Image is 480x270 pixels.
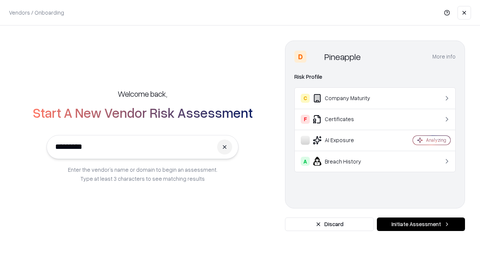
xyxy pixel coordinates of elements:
[301,136,390,145] div: AI Exposure
[285,217,374,231] button: Discard
[301,157,390,166] div: Breach History
[301,115,390,124] div: Certificates
[118,88,167,99] h5: Welcome back,
[426,137,446,143] div: Analyzing
[301,94,390,103] div: Company Maturity
[33,105,253,120] h2: Start A New Vendor Risk Assessment
[377,217,465,231] button: Initiate Assessment
[432,50,456,63] button: More info
[324,51,361,63] div: Pineapple
[294,51,306,63] div: D
[301,157,310,166] div: A
[301,94,310,103] div: C
[294,72,456,81] div: Risk Profile
[309,51,321,63] img: Pineapple
[301,115,310,124] div: F
[9,9,64,16] p: Vendors / Onboarding
[68,165,217,183] p: Enter the vendor’s name or domain to begin an assessment. Type at least 3 characters to see match...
